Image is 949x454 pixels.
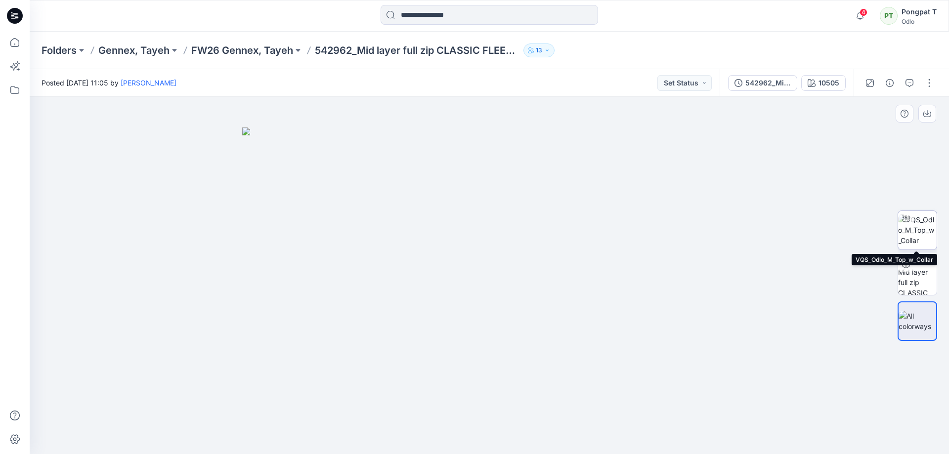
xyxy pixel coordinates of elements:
div: PT [880,7,898,25]
p: 13 [536,45,542,56]
a: FW26 Gennex, Tayeh [191,43,293,57]
a: Gennex, Tayeh [98,43,170,57]
a: [PERSON_NAME] [121,79,176,87]
a: Folders [42,43,77,57]
div: Pongpat T [902,6,937,18]
img: 542962_Mid layer full zip CLASSIC FLEECE_SMS_3D 10505 [898,256,937,295]
div: Odlo [902,18,937,25]
button: 13 [523,43,555,57]
button: 10505 [801,75,846,91]
button: Details [882,75,898,91]
span: 4 [860,8,867,16]
p: 542962_Mid layer full zip CLASSIC FLEECE_SMS_3D [315,43,519,57]
span: Posted [DATE] 11:05 by [42,78,176,88]
div: 10505 [819,78,839,88]
button: 542962_Mid layer full zip CLASSIC FLEECE_SMS_3D [728,75,797,91]
div: 542962_Mid layer full zip CLASSIC FLEECE_SMS_3D [745,78,791,88]
img: All colorways [899,311,936,331]
img: VQS_Odlo_M_Top_w_Collar [898,214,937,246]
